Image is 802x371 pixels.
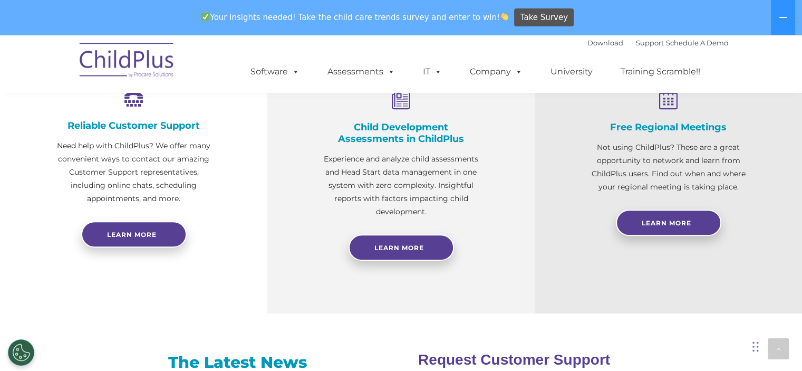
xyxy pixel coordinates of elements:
[197,7,513,27] span: Your insights needed! Take the child care trends survey and enter to win!
[412,61,452,82] a: IT
[587,121,749,133] h4: Free Regional Meetings
[587,39,623,47] a: Download
[610,61,711,82] a: Training Scramble!!
[374,244,424,252] span: Learn More
[587,39,728,47] font: |
[320,153,482,218] p: Experience and analyze child assessments and Head Start data management in one system with zero c...
[147,70,179,78] span: Last name
[666,39,728,47] a: Schedule A Demo
[240,61,310,82] a: Software
[587,141,749,194] p: Not using ChildPlus? These are a great opportunity to network and learn from ChildPlus users. Fin...
[107,231,157,239] span: Learn more
[642,219,691,227] span: Learn More
[349,234,454,261] a: Learn More
[8,339,34,366] button: Cookies Settings
[616,210,721,236] a: Learn More
[81,221,187,248] a: Learn more
[514,8,574,27] a: Take Survey
[317,61,405,82] a: Assessments
[459,61,533,82] a: Company
[53,120,215,131] h4: Reliable Customer Support
[74,35,180,88] img: ChildPlus by Procare Solutions
[630,257,802,371] iframe: Chat Widget
[147,113,191,121] span: Phone number
[53,139,215,205] p: Need help with ChildPlus? We offer many convenient ways to contact our amazing Customer Support r...
[520,8,568,27] span: Take Survey
[500,13,508,21] img: 👏
[320,121,482,145] h4: Child Development Assessments in ChildPlus
[636,39,664,47] a: Support
[201,13,209,21] img: ✅
[540,61,603,82] a: University
[752,331,759,363] div: Drag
